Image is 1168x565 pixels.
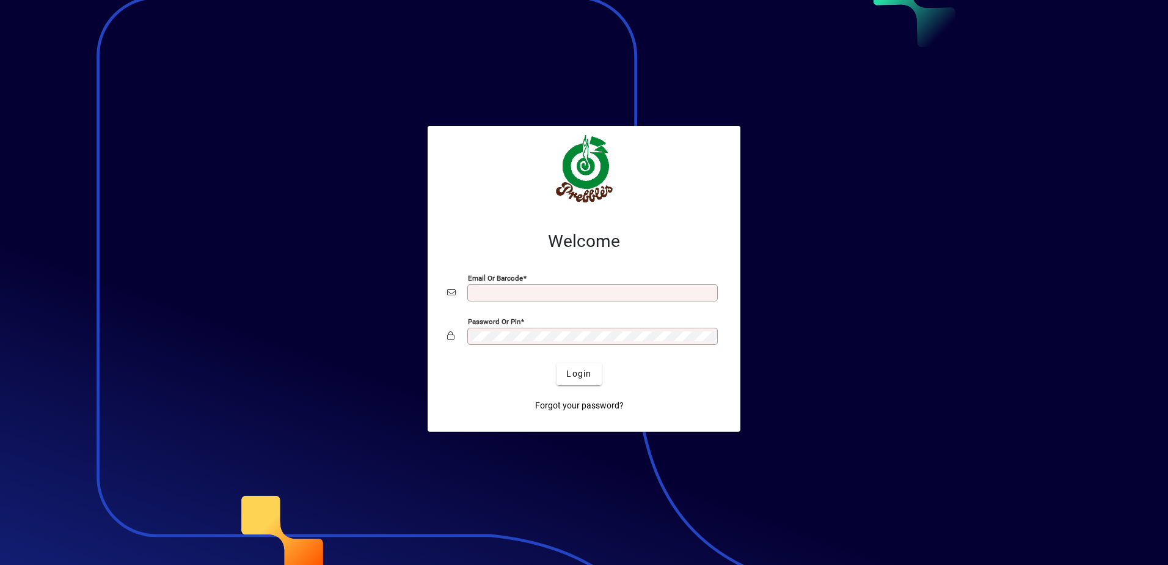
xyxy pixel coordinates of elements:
span: Forgot your password? [535,399,624,412]
span: Login [566,367,591,380]
button: Login [557,363,601,385]
h2: Welcome [447,231,721,252]
mat-label: Password or Pin [468,317,520,325]
a: Forgot your password? [530,395,629,417]
mat-label: Email or Barcode [468,273,523,282]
